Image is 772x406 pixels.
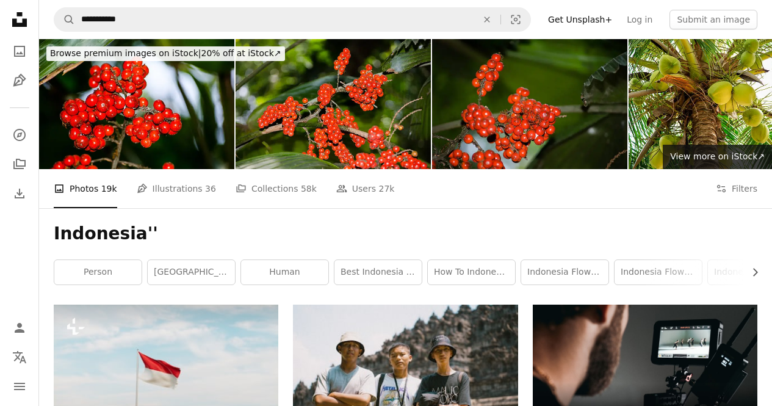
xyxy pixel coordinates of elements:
button: Search Unsplash [54,8,75,31]
img: Close up a bunch of small red palm seeds Cyrtostachys renda at a tropical Thailand botanical gard... [432,39,627,169]
a: Users 27k [336,169,395,208]
a: Photos [7,39,32,63]
button: Menu [7,374,32,399]
a: [GEOGRAPHIC_DATA] [148,260,235,285]
a: Log in [619,10,660,29]
a: how to indonesia flower [428,260,515,285]
button: Clear [474,8,500,31]
img: Close up a bunch of small red palm seeds Cyrtostachys renda at a tropical Thailand botanical gard... [236,39,431,169]
a: View more on iStock↗ [663,145,772,169]
a: Download History [7,181,32,206]
a: Explore [7,123,32,147]
span: 58k [301,182,317,195]
a: three young men standing next to each other [293,374,518,385]
a: Get Unsplash+ [541,10,619,29]
span: 20% off at iStock ↗ [50,48,281,58]
span: Browse premium images on iStock | [50,48,201,58]
img: Close up a bunch of small red palm seeds Cyrtostachys renda at a tropical Thailand botanical gard... [39,39,234,169]
a: Collections [7,152,32,176]
a: human [241,260,328,285]
form: Find visuals sitewide [54,7,531,32]
a: Browse premium images on iStock|20% off at iStock↗ [39,39,292,68]
a: Illustrations [7,68,32,93]
a: best indonesia flower [334,260,422,285]
span: 36 [205,182,216,195]
span: 27k [379,182,395,195]
a: Illustrations 36 [137,169,216,208]
a: person [54,260,142,285]
a: Collections 58k [236,169,317,208]
a: Log in / Sign up [7,316,32,340]
span: View more on iStock ↗ [670,151,765,161]
a: a red and white flag flying in the wind [54,363,278,374]
a: indonesia flower hack [521,260,608,285]
button: Visual search [501,8,530,31]
button: Language [7,345,32,369]
button: Filters [716,169,757,208]
h1: Indonesia'' [54,223,757,245]
button: Submit an image [669,10,757,29]
a: indonesia flower tutorial [615,260,702,285]
button: scroll list to the right [744,260,757,285]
